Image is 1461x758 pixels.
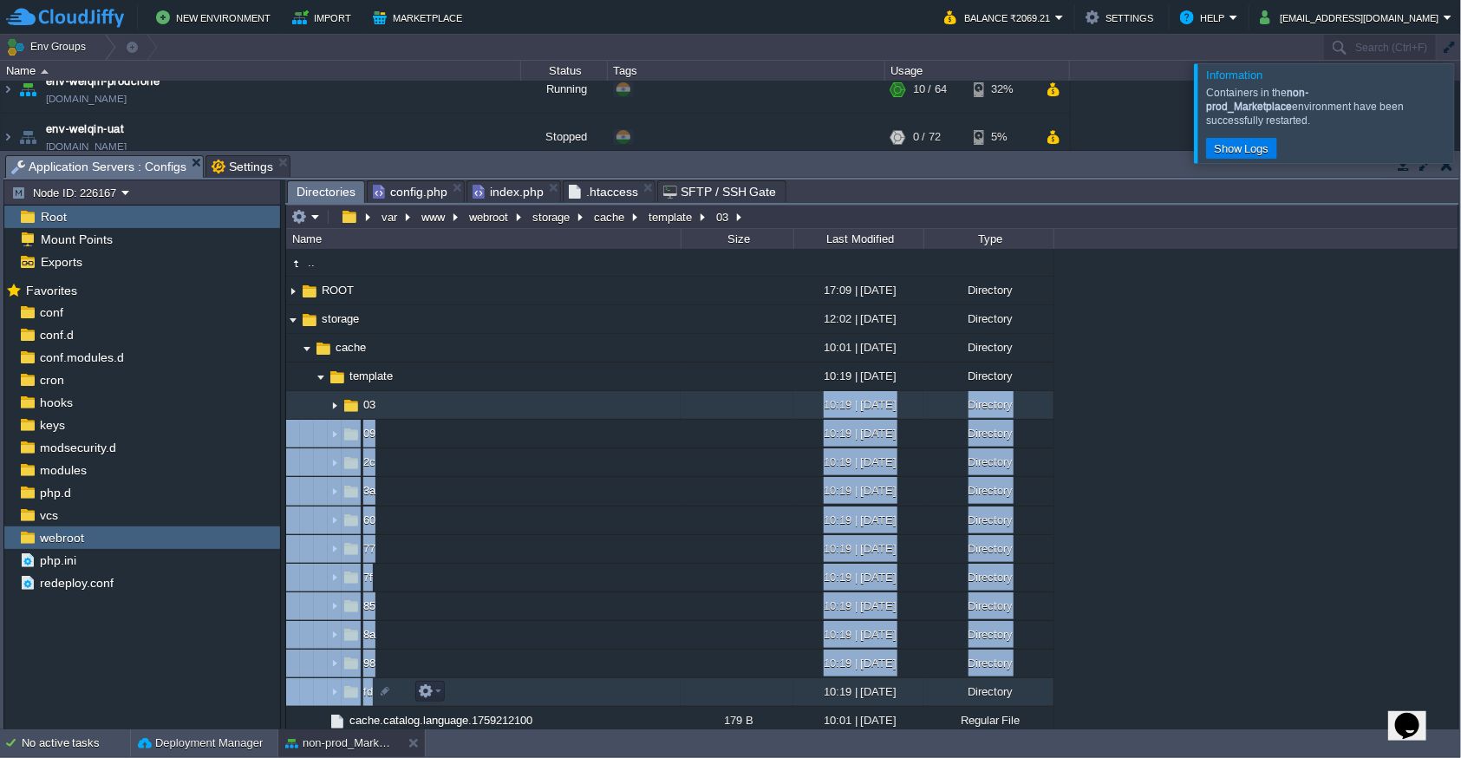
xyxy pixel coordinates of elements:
button: Show Logs [1209,140,1275,156]
img: AMDAwAAAACH5BAEAAAAALAAAAAABAAEAAAICRAEAOw== [286,306,300,333]
a: ROOT [319,283,356,297]
div: Directory [923,363,1053,389]
a: modules [36,462,89,478]
button: storage [530,209,574,225]
img: AMDAwAAAACH5BAEAAAAALAAAAAABAAEAAAICRAEAOw== [328,368,347,387]
img: AMDAwAAAACH5BAEAAAAALAAAAAABAAEAAAICRAEAOw== [342,597,361,616]
button: webroot [466,209,512,225]
a: 8a [361,627,378,642]
img: AMDAwAAAACH5BAEAAAAALAAAAAABAAEAAAICRAEAOw== [300,335,314,362]
div: 10:19 | [DATE] [793,621,923,648]
img: AMDAwAAAACH5BAEAAAAALAAAAAABAAEAAAICRAEAOw== [342,539,361,559]
span: SFTP / SSH Gate [663,181,777,202]
div: Last Modified [795,229,923,249]
span: env-welqin-uat [46,121,124,138]
div: Usage [886,61,1069,81]
button: 03 [714,209,733,225]
img: AMDAwAAAACH5BAEAAAAALAAAAAABAAEAAAICRAEAOw== [328,449,342,476]
div: Directory [923,506,1053,533]
img: AMDAwAAAACH5BAEAAAAALAAAAAABAAEAAAICRAEAOw== [328,479,342,506]
div: Directory [923,564,1053,591]
img: AMDAwAAAACH5BAEAAAAALAAAAAABAAEAAAICRAEAOw== [16,114,40,160]
div: 17:09 | [DATE] [793,277,923,304]
a: cache [333,340,369,355]
a: php.d [36,485,74,500]
img: AMDAwAAAACH5BAEAAAAALAAAAAABAAEAAAICRAEAOw== [1,114,15,160]
span: modsecurity.d [36,440,119,455]
li: /var/www/webroot/ROOT/.htaccess [563,180,655,202]
a: keys [36,417,68,433]
span: Favorites [23,283,80,298]
a: 3a [361,483,378,498]
span: Application Servers : Configs [11,156,186,178]
img: AMDAwAAAACH5BAEAAAAALAAAAAABAAEAAAICRAEAOw== [314,363,328,390]
a: conf.modules.d [36,350,127,365]
a: Root [37,209,69,225]
img: AMDAwAAAACH5BAEAAAAALAAAAAABAAEAAAICRAEAOw== [342,568,361,587]
a: fd [361,684,375,699]
a: cache.catalog.language.1759212100 [347,713,535,728]
img: AMDAwAAAACH5BAEAAAAALAAAAAABAAEAAAICRAEAOw== [286,278,300,304]
a: conf [36,304,66,320]
div: Directory [923,621,1053,648]
button: Import [292,7,357,28]
button: non-prod_Marketplace [285,735,395,752]
a: 85 [361,598,378,613]
div: 10:19 | [DATE] [793,650,923,676]
span: template [347,369,395,383]
img: AMDAwAAAACH5BAEAAAAALAAAAAABAAEAAAICRAEAOw== [314,339,333,358]
img: AMDAwAAAACH5BAEAAAAALAAAAAABAAEAAAICRAEAOw== [300,310,319,330]
span: Exports [37,254,85,270]
img: AMDAwAAAACH5BAEAAAAALAAAAAABAAEAAAICRAEAOw== [314,707,328,734]
img: AMDAwAAAACH5BAEAAAAALAAAAAABAAEAAAICRAEAOw== [342,625,361,644]
img: AMDAwAAAACH5BAEAAAAALAAAAAABAAEAAAICRAEAOw== [328,536,342,563]
button: Help [1180,7,1229,28]
img: AMDAwAAAACH5BAEAAAAALAAAAAABAAEAAAICRAEAOw== [41,69,49,74]
img: AMDAwAAAACH5BAEAAAAALAAAAAABAAEAAAICRAEAOw== [342,396,361,415]
img: CloudJiffy [6,7,124,29]
div: Directory [923,592,1053,619]
div: 10:19 | [DATE] [793,506,923,533]
div: 10:01 | [DATE] [793,334,923,361]
a: conf.d [36,327,76,343]
a: 77 [361,541,378,556]
li: /var/www/webroot/ROOT/config.php [367,180,465,202]
a: webroot [36,530,87,546]
button: Node ID: 226167 [11,185,121,200]
button: Balance ₹2069.21 [944,7,1055,28]
button: Deployment Manager [138,735,263,752]
div: 10:19 | [DATE] [793,564,923,591]
button: www [419,209,449,225]
div: Status [522,61,607,81]
div: Directory [923,678,1053,705]
div: 5% [974,114,1030,160]
a: storage [319,311,362,326]
img: AMDAwAAAACH5BAEAAAAALAAAAAABAAEAAAICRAEAOw== [328,712,347,731]
span: redeploy.conf [36,575,116,591]
img: AMDAwAAAACH5BAEAAAAALAAAAAABAAEAAAICRAEAOw== [342,683,361,702]
li: /var/www/webroot/ROOT/index.php [466,180,561,202]
span: 98 [361,656,378,670]
button: var [379,209,401,225]
div: Size [682,229,793,249]
button: cache [591,209,629,225]
div: Directory [923,535,1053,562]
a: 03 [361,397,378,412]
button: template [646,209,696,225]
div: 10 / 64 [913,66,947,113]
a: cron [36,372,67,388]
div: 0 / 72 [913,114,941,160]
span: hooks [36,395,75,410]
img: AMDAwAAAACH5BAEAAAAALAAAAAABAAEAAAICRAEAOw== [328,593,342,620]
div: Directory [923,277,1053,304]
img: AMDAwAAAACH5BAEAAAAALAAAAAABAAEAAAICRAEAOw== [328,650,342,677]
